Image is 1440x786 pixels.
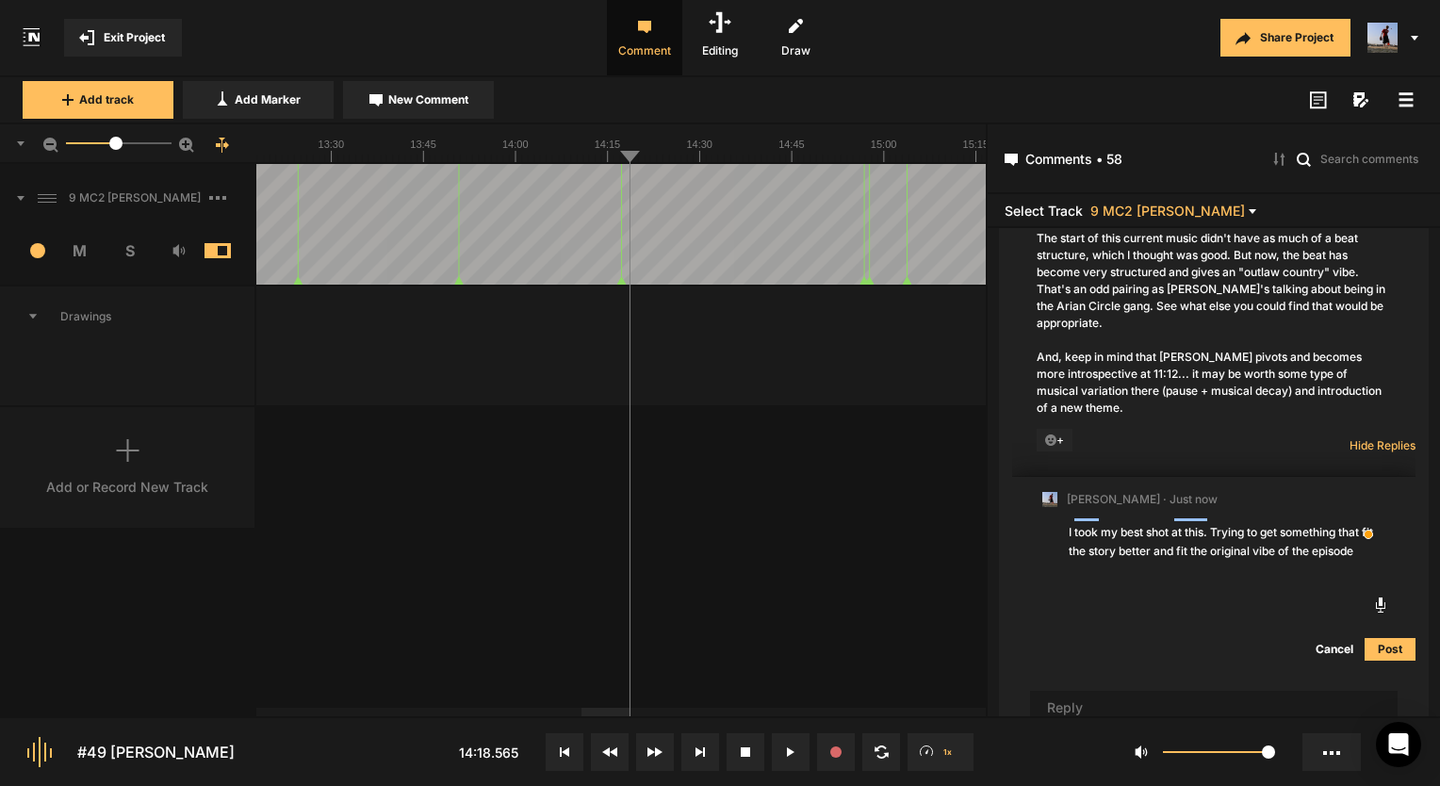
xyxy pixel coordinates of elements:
[871,139,897,150] text: 15:00
[459,745,518,761] span: 14:18.565
[502,139,529,150] text: 14:00
[1318,149,1423,168] input: Search comments
[1090,204,1245,218] span: 9 MC2 [PERSON_NAME]
[1042,492,1057,507] img: ACg8ocJ5zrP0c3SJl5dKscm-Goe6koz8A9fWD7dpguHuX8DX5VIxymM=s96-c
[56,239,106,262] span: M
[64,19,182,57] button: Exit Project
[1367,23,1398,53] img: ACg8ocJ5zrP0c3SJl5dKscm-Goe6koz8A9fWD7dpguHuX8DX5VIxymM=s96-c
[1304,638,1365,661] button: Cancel
[46,477,208,497] div: Add or Record New Track
[183,81,334,119] button: Add Marker
[105,239,155,262] span: S
[988,124,1440,194] header: Comments • 58
[988,194,1440,228] header: Select Track
[319,139,345,150] text: 13:30
[963,139,990,150] text: 15:15
[235,91,301,108] span: Add Marker
[1030,691,1398,740] textarea: To enrich screen reader interactions, please activate Accessibility in Grammarly extension settings
[1350,437,1415,453] span: Hide Replies
[77,741,235,763] div: #49 [PERSON_NAME]
[1220,19,1350,57] button: Share Project
[1376,722,1421,767] div: Open Intercom Messenger
[343,81,494,119] button: New Comment
[1037,230,1391,417] div: The start of this current music didn't have as much of a beat structure, which I thought was good...
[410,139,436,150] text: 13:45
[104,29,165,46] span: Exit Project
[388,91,468,108] span: New Comment
[686,139,712,150] text: 14:30
[1067,491,1218,508] span: [PERSON_NAME] · Just now
[1067,521,1391,572] textarea: To enrich screen reader interactions, please activate Accessibility in Grammarly extension settings
[908,733,974,771] button: 1x
[61,189,209,206] span: 9 MC2 [PERSON_NAME]
[23,81,173,119] button: Add track
[778,139,805,150] text: 14:45
[79,91,134,108] span: Add track
[1037,429,1072,451] span: +
[595,139,621,150] text: 14:15
[1365,638,1415,661] button: Post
